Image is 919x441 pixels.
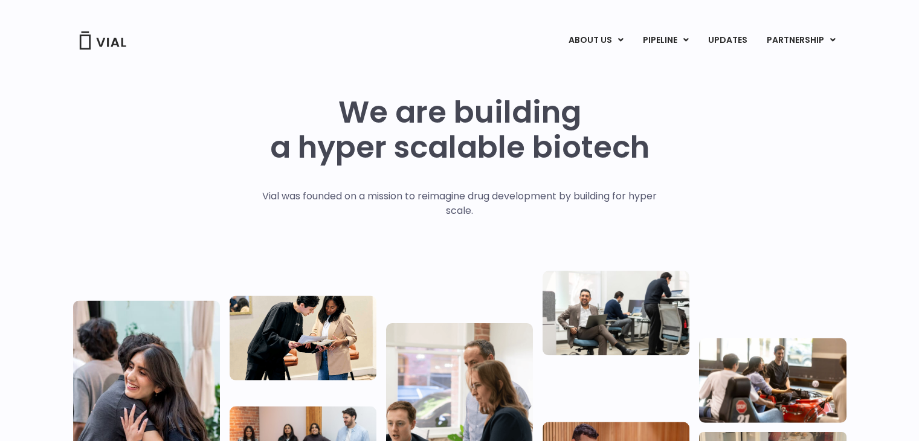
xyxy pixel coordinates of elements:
h1: We are building a hyper scalable biotech [270,95,650,165]
img: Two people looking at a paper talking. [230,295,376,380]
a: PARTNERSHIPMenu Toggle [757,30,845,51]
p: Vial was founded on a mission to reimagine drug development by building for hyper scale. [250,189,669,218]
img: Three people working in an office [543,271,689,355]
a: ABOUT USMenu Toggle [559,30,633,51]
a: PIPELINEMenu Toggle [633,30,698,51]
a: UPDATES [698,30,756,51]
img: Group of people playing whirlyball [699,338,846,422]
img: Vial Logo [79,31,127,50]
